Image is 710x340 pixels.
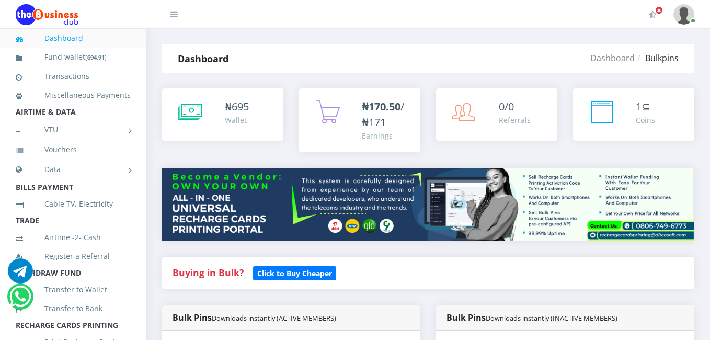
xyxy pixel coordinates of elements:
strong: Buying in Bulk? [173,266,244,279]
a: Vouchers [16,138,131,162]
small: Downloads instantly (INACTIVE MEMBERS) [486,313,617,323]
a: Dashboard [16,26,131,50]
a: Fund wallet[694.91] [16,45,131,70]
a: Chat for support [9,292,31,309]
a: VTU [16,117,131,143]
a: 0/0 Referrals [436,88,557,141]
img: multitenant_rcp.png [162,168,694,241]
b: Click to Buy Cheaper [257,268,332,278]
div: Referrals [499,115,531,126]
a: Chat for support [8,266,33,284]
div: ⊆ [636,99,655,115]
a: Cable TV, Electricity [16,192,131,216]
img: User [673,4,694,25]
b: 694.91 [87,53,105,61]
span: Activate Your Membership [655,6,663,14]
li: Bulkpins [635,52,679,64]
a: Register a Referral [16,244,131,268]
a: Dashboard [590,52,635,64]
strong: Bulk Pins [173,312,336,323]
a: ₦170.50/₦171 Earnings [299,88,420,152]
span: 0/0 [499,99,514,114]
span: 695 [232,99,249,114]
span: /₦171 [362,99,404,129]
a: Transactions [16,64,131,88]
i: Activate Your Membership [649,10,657,19]
small: [ ] [85,53,107,61]
a: Airtime -2- Cash [16,225,131,250]
div: Earnings [362,130,410,141]
div: Wallet [225,115,249,126]
div: Coins [636,115,655,126]
small: Downloads instantly (ACTIVE MEMBERS) [212,313,336,323]
a: Transfer to Bank [16,297,131,321]
a: ₦695 Wallet [162,88,283,141]
a: Click to Buy Cheaper [253,266,336,279]
a: Miscellaneous Payments [16,83,131,107]
span: 1 [636,99,642,114]
img: Logo [16,4,78,25]
div: ₦ [225,99,249,115]
b: ₦170.50 [362,99,400,114]
a: Transfer to Wallet [16,278,131,302]
strong: Dashboard [178,52,228,65]
strong: Bulk Pins [446,312,617,323]
a: Data [16,156,131,183]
